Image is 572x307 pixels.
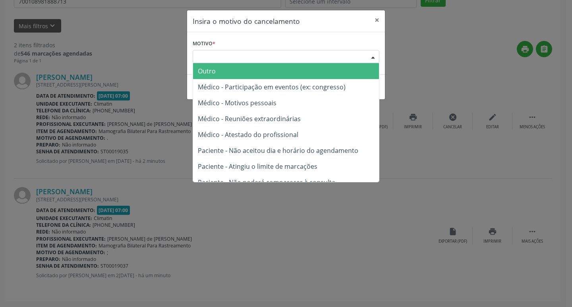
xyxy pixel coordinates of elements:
[198,83,346,91] span: Médico - Participação em eventos (ex: congresso)
[198,114,301,123] span: Médico - Reuniões extraordinárias
[198,98,276,107] span: Médico - Motivos pessoais
[198,162,317,171] span: Paciente - Atingiu o limite de marcações
[198,178,335,187] span: Paciente - Não poderá comparecer à consulta
[198,67,216,75] span: Outro
[193,38,215,50] label: Motivo
[193,16,300,26] h5: Insira o motivo do cancelamento
[369,10,385,30] button: Close
[198,130,298,139] span: Médico - Atestado do profissional
[198,146,358,155] span: Paciente - Não aceitou dia e horário do agendamento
